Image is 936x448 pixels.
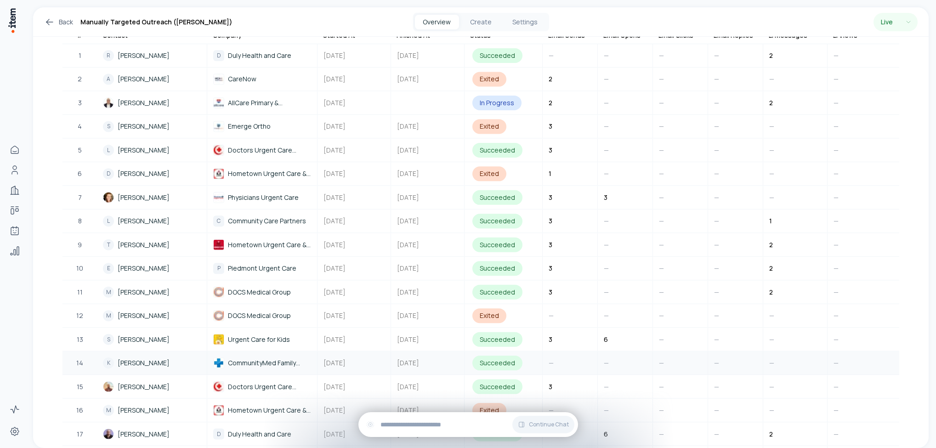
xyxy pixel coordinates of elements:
span: 9 [78,240,82,250]
div: R [103,50,114,61]
span: — [834,406,839,414]
span: — [834,51,839,60]
div: Exited [472,166,506,181]
span: — [834,382,839,391]
span: CommunityMed Family Urgent Care [228,358,311,368]
span: — [769,74,774,83]
div: Succeeded [472,190,522,205]
span: — [769,146,774,154]
span: — [834,122,839,130]
span: 2 [769,51,773,60]
img: Item Brain Logo [7,7,17,34]
span: — [604,264,609,272]
a: Home [6,141,24,159]
span: — [714,240,719,249]
span: — [659,122,664,130]
div: P [213,263,224,274]
span: — [659,74,664,83]
span: — [769,311,774,320]
span: — [714,216,719,225]
span: 14 [76,358,83,368]
div: Succeeded [472,356,522,370]
div: Succeeded [472,214,522,228]
span: — [604,74,609,83]
span: DOCS Medical Group [228,287,291,297]
a: Jodi Strock[PERSON_NAME] [97,187,206,209]
span: — [604,406,609,414]
span: Hometown Urgent Care & Occupational Health [228,405,311,415]
span: — [604,98,609,107]
a: CareNowCareNow [208,68,317,90]
span: — [604,169,609,178]
div: D [103,168,114,179]
div: K [103,357,114,369]
span: — [834,146,839,154]
span: — [834,358,839,367]
a: Physicians Urgent CarePhysicians Urgent Care [208,187,317,209]
span: 6 [604,335,608,344]
a: S[PERSON_NAME] [97,115,206,137]
div: M [103,405,114,416]
a: M[PERSON_NAME] [97,281,206,303]
span: — [834,335,839,344]
span: — [659,146,664,154]
span: — [549,406,554,414]
span: — [604,240,609,249]
a: PPiedmont Urgent Care [208,257,317,279]
span: — [714,335,719,344]
span: — [659,358,664,367]
img: CareNow [213,74,224,85]
span: Community Care Partners [228,216,306,226]
span: [PERSON_NAME] [118,216,170,226]
a: Back [44,17,73,28]
span: Continue Chat [529,421,569,428]
a: Hometown Urgent Care & Occupational HealthHometown Urgent Care & Occupational Health [208,163,317,185]
a: Urgent Care for KidsUrgent Care for Kids [208,329,317,351]
button: Create [459,15,503,29]
div: C [213,215,224,227]
span: — [714,98,719,107]
span: — [604,122,609,130]
div: S [103,334,114,345]
span: — [549,51,554,60]
img: Nick Bilotta [103,428,114,439]
span: 6 [78,169,82,179]
a: M[PERSON_NAME] [97,399,206,421]
span: [PERSON_NAME] [118,287,170,297]
a: Analytics [6,242,24,260]
span: — [659,216,664,225]
img: Jodi Strock [103,192,114,203]
span: — [714,264,719,272]
span: — [834,98,839,107]
span: — [604,216,609,225]
span: — [769,358,774,367]
span: — [714,382,719,391]
span: 1 [549,169,551,178]
div: M [103,310,114,321]
span: [PERSON_NAME] [118,335,170,345]
span: — [714,193,719,202]
span: Doctors Urgent Care Group [228,382,311,392]
span: 2 [549,98,552,107]
div: Exited [472,72,506,86]
span: — [834,288,839,296]
a: L[PERSON_NAME] [97,210,206,232]
span: — [659,169,664,178]
span: — [769,122,774,130]
span: 6 [604,429,608,438]
div: Exited [472,403,506,418]
div: T [103,239,114,250]
span: 3 [604,193,607,202]
a: M[PERSON_NAME] [97,305,206,327]
a: CommunityMed Family Urgent CareCommunityMed Family Urgent Care [208,352,317,374]
a: Emerge OrthoEmerge Ortho [208,115,317,137]
span: 2 [78,74,82,84]
span: — [714,146,719,154]
span: — [834,240,839,249]
a: K[PERSON_NAME] [97,352,206,374]
a: AllCare Primary & Immediate CareAllCare Primary & Immediate Care [208,92,317,114]
span: [PERSON_NAME] [118,193,170,203]
div: Succeeded [472,143,522,158]
div: Succeeded [472,285,522,300]
span: [PERSON_NAME] [118,169,170,179]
